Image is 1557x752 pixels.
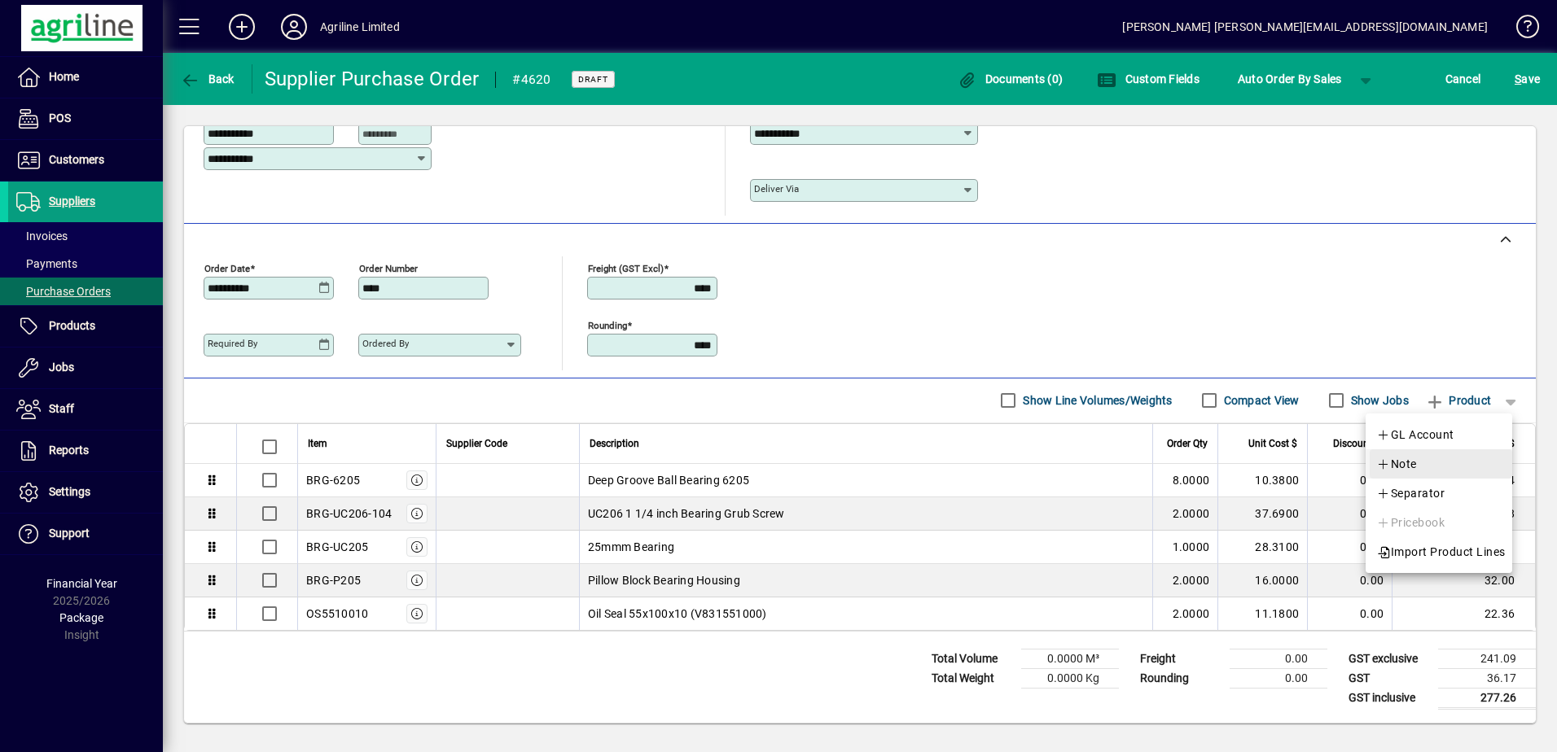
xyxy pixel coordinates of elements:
[1366,449,1512,479] button: Note
[1376,513,1445,532] span: Pricebook
[1366,508,1512,537] button: Pricebook
[1376,454,1417,474] span: Note
[1366,420,1512,449] button: GL Account
[1376,542,1506,562] span: Import Product Lines
[1366,479,1512,508] button: Separator
[1376,425,1454,444] span: GL Account
[1376,483,1445,503] span: Separator
[1366,537,1512,566] button: Import Product Lines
